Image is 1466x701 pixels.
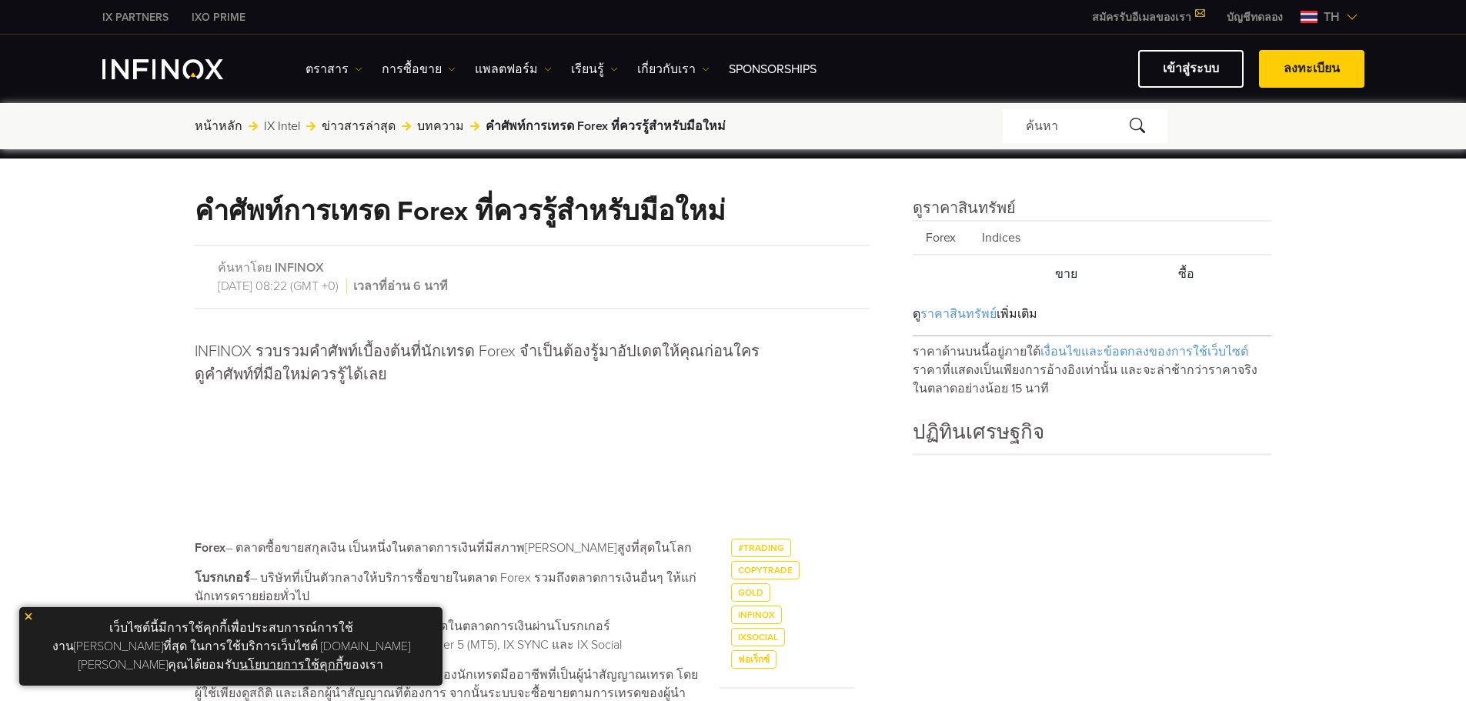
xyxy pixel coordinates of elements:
[475,60,552,78] a: แพลตฟอร์ม
[180,9,257,25] a: INFINOX
[729,60,816,78] a: Sponsorships
[218,260,272,275] span: ค้นหาโดย
[417,117,464,135] a: บทความ
[1317,8,1346,26] span: th
[195,617,701,654] p: – โปรแกรมสำหรับใช้เทรดในตลาดการเงินผ่านโบรกเกอร์ [PERSON_NAME] Metatreder 4 (MT4), Metatrader 5 (...
[1138,50,1244,88] a: เข้าสู่ระบบ
[1080,11,1215,24] a: สมัครรับอีเมลของเรา
[731,606,782,624] a: INFINOX
[731,539,791,557] a: #Trading
[195,539,701,557] p: – ตลาดซื้อขายสกุลเงิน เป็นหนึ่งในตลาดการเงินที่มีสภาพ[PERSON_NAME]สูงที่สุดในโลก
[913,222,969,254] span: Forex
[239,657,343,673] a: นโยบายการใช้คุกกี้
[402,122,411,131] img: arrow-right
[637,60,710,78] a: เกี่ยวกับเรา
[350,279,448,294] span: เวลาที่อ่าน 6 นาที
[913,292,1272,336] div: ดู เพิ่มเติม
[1003,109,1167,143] div: ค้นหา
[731,628,785,646] a: IXSocial
[23,611,34,622] img: yellow close icon
[1160,257,1271,291] th: ซื้อ
[102,59,259,79] a: INFINOX Logo
[249,122,258,131] img: arrow-right
[913,336,1272,398] p: ราคาด้านบนนี้อยู่ภายใต้ ราคาที่แสดงเป็นเพียงการอ้างอิงเท่านั้น และจะล่าช้ากว่าราคาจริงในตลาดอย่าง...
[306,122,316,131] img: arrow-right
[1040,344,1248,359] span: เงื่อนไขและข้อตกลงของการใช้เว็บไซต์
[195,197,726,226] h1: คำศัพท์การเทรด Forex ที่ควรรู้สำหรับมือใหม่
[195,570,250,586] strong: โบรกเกอร์
[731,561,800,579] a: Copytrade
[306,60,362,78] a: ตราสาร
[1037,257,1157,291] th: ขาย
[195,540,225,556] strong: Forex
[1215,9,1294,25] a: INFINOX MENU
[969,222,1034,254] span: Indices
[913,417,1272,453] h4: ปฏิทินเศรษฐกิจ
[382,60,456,78] a: การซื้อขาย
[195,569,701,606] p: – บริษัทที่เป็นตัวกลางให้บริการซื้อขายในตลาด Forex รวมถึงตลาดการเงินอื่นๆ ให้แก่นักเทรดรายย่อยทั่วไป
[275,260,324,275] a: INFINOX
[913,197,1272,220] h4: ดูราคาสินทรัพย์
[731,650,776,669] a: ฟอเร็กซ์
[264,117,300,135] a: IX Intel
[195,117,242,135] a: หน้าหลัก
[195,340,760,386] p: INFINOX รวบรวมคำศัพท์เบื้องต้นที่นักเทรด Forex จำเป็นต้องรู้มาอัปเดตให้คุณก่อนใคร ดูคำศัพท์ที่มือ...
[571,60,618,78] a: เรียนรู้
[322,117,396,135] a: ข่าวสารล่าสุด
[731,583,770,602] a: Gold
[470,122,479,131] img: arrow-right
[1259,50,1364,88] a: ลงทะเบียน
[27,615,435,678] p: เว็บไซต์นี้มีการใช้คุกกี้เพื่อประสบการณ์การใช้งาน[PERSON_NAME]ที่สุด ในการใช้บริการเว็บไซต์ [DOMA...
[920,306,997,322] span: ราคาสินทรัพย์
[218,279,347,294] span: [DATE] 08:22 (GMT +0)
[486,117,726,135] span: คำศัพท์การเทรด Forex ที่ควรรู้สำหรับมือใหม่
[91,9,180,25] a: INFINOX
